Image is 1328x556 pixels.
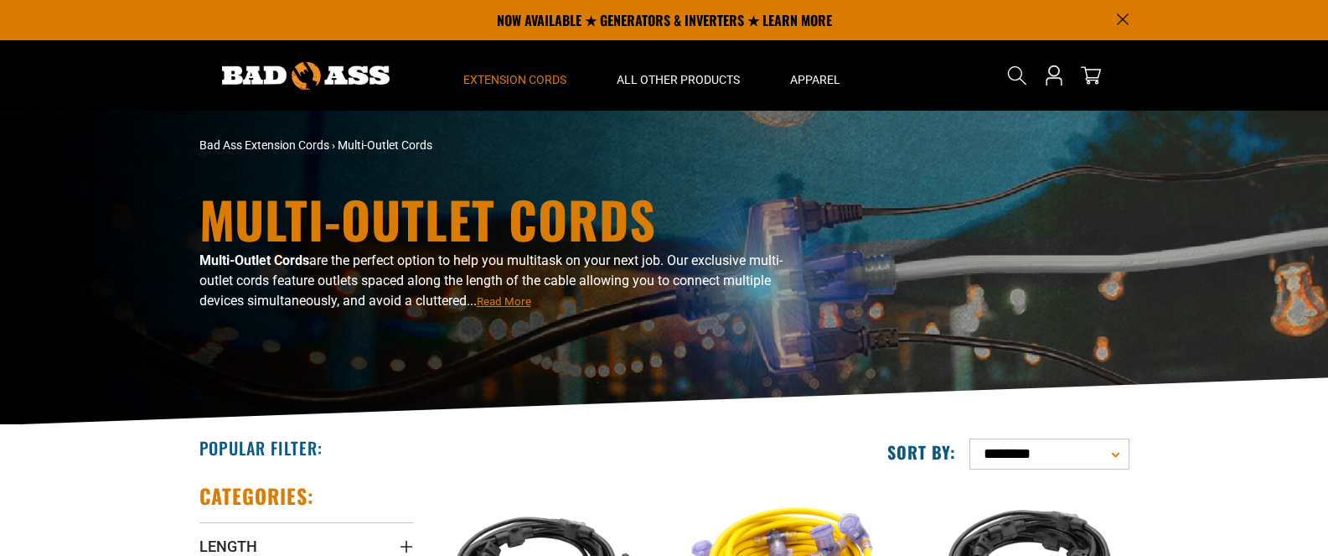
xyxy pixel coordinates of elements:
[199,537,257,556] span: Length
[887,441,956,463] label: Sort by:
[338,138,432,152] span: Multi-Outlet Cords
[199,252,783,309] span: are the perfect option to help you multitask on your next job. Our exclusive multi-outlet cords f...
[199,483,315,509] h2: Categories:
[199,194,811,244] h1: Multi-Outlet Cords
[617,72,740,87] span: All Other Products
[199,252,309,268] b: Multi-Outlet Cords
[477,295,531,308] span: Read More
[1004,62,1031,89] summary: Search
[332,138,335,152] span: ›
[199,138,329,152] a: Bad Ass Extension Cords
[199,437,323,459] h2: Popular Filter:
[790,72,840,87] span: Apparel
[463,72,566,87] span: Extension Cords
[592,40,765,111] summary: All Other Products
[222,62,390,90] img: Bad Ass Extension Cords
[765,40,866,111] summary: Apparel
[438,40,592,111] summary: Extension Cords
[199,137,811,154] nav: breadcrumbs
